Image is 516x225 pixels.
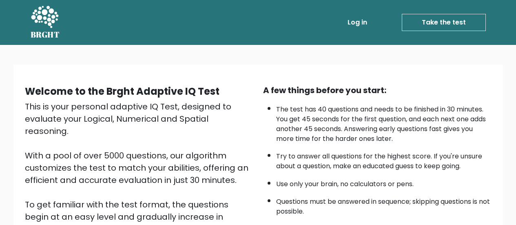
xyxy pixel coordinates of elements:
[25,85,219,98] b: Welcome to the Brght Adaptive IQ Test
[276,100,492,144] li: The test has 40 questions and needs to be finished in 30 minutes. You get 45 seconds for the firs...
[276,193,492,216] li: Questions must be answered in sequence; skipping questions is not possible.
[276,175,492,189] li: Use only your brain, no calculators or pens.
[31,30,60,40] h5: BRGHT
[31,3,60,42] a: BRGHT
[276,147,492,171] li: Try to answer all questions for the highest score. If you're unsure about a question, make an edu...
[402,14,486,31] a: Take the test
[263,84,492,96] div: A few things before you start:
[344,14,370,31] a: Log in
